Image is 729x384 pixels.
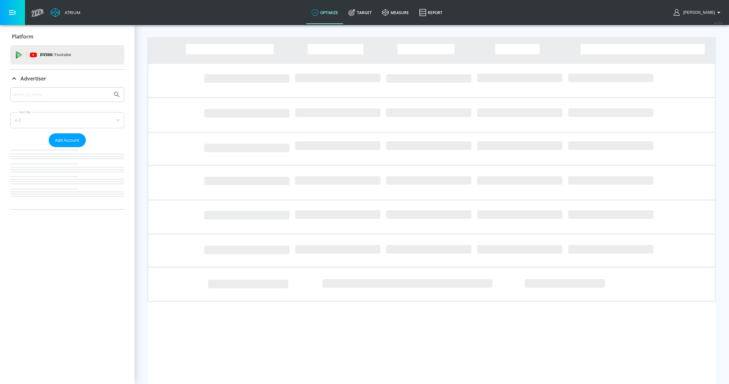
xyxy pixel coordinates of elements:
div: Platform [10,28,124,46]
a: measure [377,1,414,24]
div: DV360: Youtube [10,45,124,64]
button: Add Account [49,133,86,147]
nav: list of Advertiser [10,147,124,209]
span: v 4.25.4 [714,21,723,25]
button: [PERSON_NAME] [674,9,723,16]
div: A-Z [10,112,124,128]
div: Advertiser [10,70,124,88]
p: DV360: [40,51,71,58]
input: Search by name [13,90,110,99]
a: Atrium [51,8,80,17]
div: Advertiser [10,87,124,209]
a: Report [414,1,448,24]
p: Advertiser [20,75,46,82]
p: Youtube [54,51,71,58]
label: Sort By [18,110,32,114]
p: Platform [12,33,33,40]
div: Atrium [62,10,80,15]
a: Target [343,1,377,24]
a: optimize [306,1,343,24]
span: login as: andersson.ceron@zefr.com [681,10,715,15]
span: Add Account [55,137,79,144]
